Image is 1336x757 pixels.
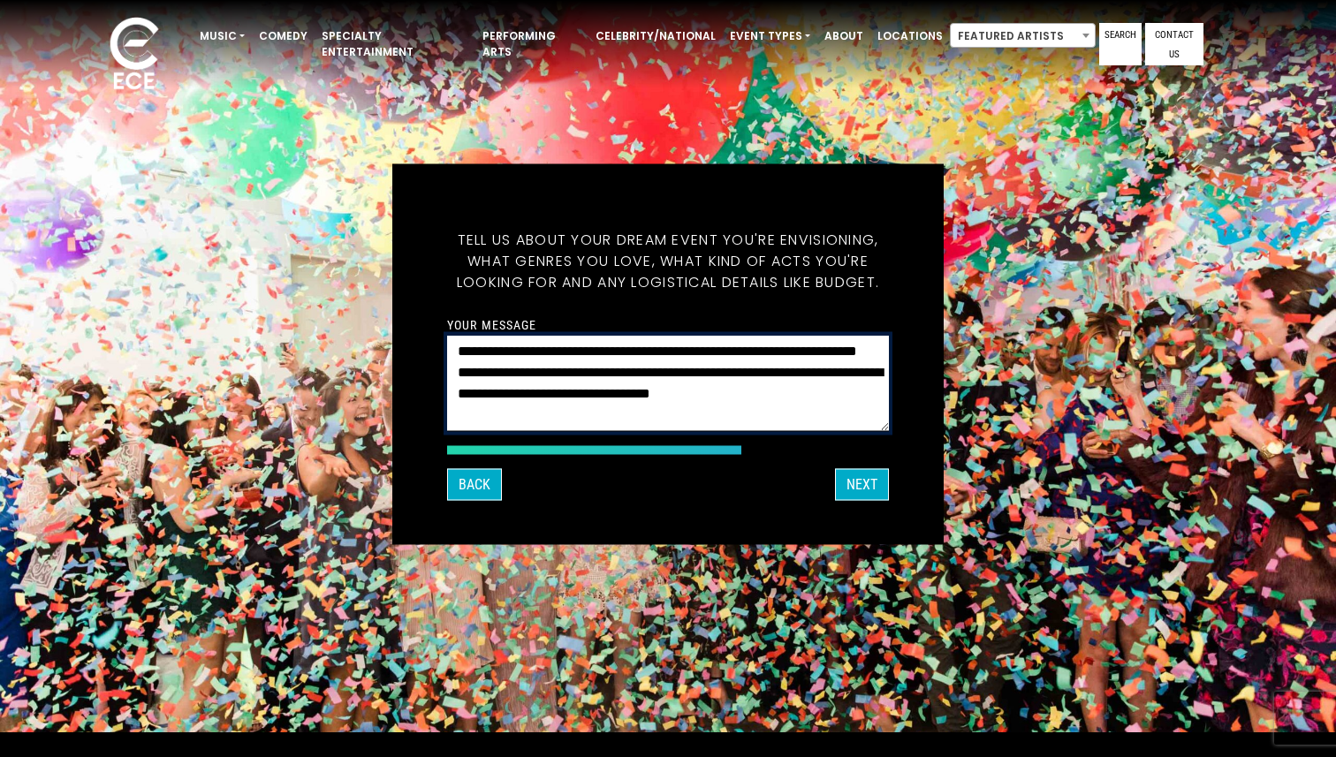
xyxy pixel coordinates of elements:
[817,21,870,51] a: About
[252,21,315,51] a: Comedy
[315,21,475,67] a: Specialty Entertainment
[447,208,889,314] h5: Tell us about your dream event you're envisioning, what genres you love, what kind of acts you're...
[1099,23,1142,65] a: Search
[447,316,536,332] label: Your message
[723,21,817,51] a: Event Types
[447,468,502,500] button: Back
[90,12,178,98] img: ece_new_logo_whitev2-1.png
[1145,23,1203,65] a: Contact Us
[951,24,1095,49] span: Featured Artists
[835,468,889,500] button: Next
[193,21,252,51] a: Music
[870,21,950,51] a: Locations
[475,21,588,67] a: Performing Arts
[588,21,723,51] a: Celebrity/National
[950,23,1096,48] span: Featured Artists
